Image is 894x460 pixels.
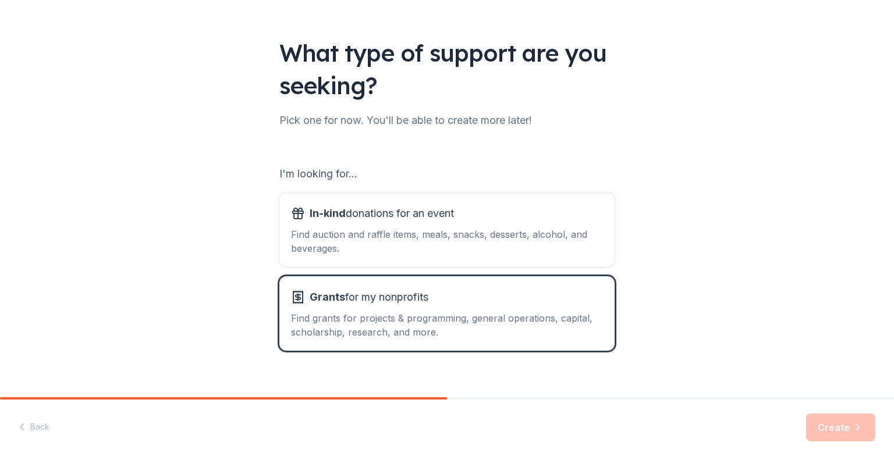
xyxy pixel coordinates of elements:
span: Grants [310,291,345,303]
button: Grantsfor my nonprofitsFind grants for projects & programming, general operations, capital, schol... [279,276,615,351]
span: donations for an event [310,204,454,223]
span: In-kind [310,207,346,219]
div: Find auction and raffle items, meals, snacks, desserts, alcohol, and beverages. [291,227,603,255]
span: for my nonprofits [310,288,428,306]
div: What type of support are you seeking? [279,37,615,102]
button: In-kinddonations for an eventFind auction and raffle items, meals, snacks, desserts, alcohol, and... [279,192,615,267]
div: Pick one for now. You'll be able to create more later! [279,111,615,130]
div: Find grants for projects & programming, general operations, capital, scholarship, research, and m... [291,311,603,339]
div: I'm looking for... [279,165,615,183]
